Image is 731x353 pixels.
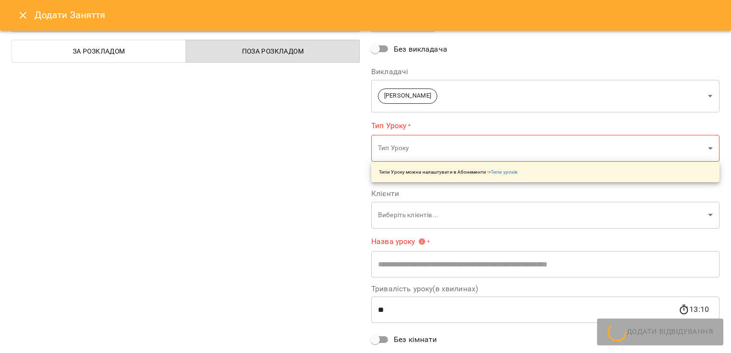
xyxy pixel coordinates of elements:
[491,169,518,175] a: Типи уроків
[379,168,518,176] p: Типи Уроку можна налаштувати в Абонементи ->
[192,45,354,57] span: Поза розкладом
[186,40,360,63] button: Поза розкладом
[371,79,720,112] div: [PERSON_NAME]
[371,285,720,293] label: Тривалість уроку(в хвилинах)
[378,210,704,220] p: Виберіть клієнтів...
[394,334,437,345] span: Без кімнати
[394,44,447,55] span: Без викладача
[371,238,426,245] span: Назва уроку
[378,91,437,100] span: [PERSON_NAME]
[11,40,186,63] button: За розкладом
[11,4,34,27] button: Close
[371,135,720,162] div: Тип Уроку
[371,190,720,198] label: Клієнти
[371,201,720,229] div: Виберіть клієнтів...
[378,143,704,153] p: Тип Уроку
[371,68,720,76] label: Викладачі
[371,120,720,131] label: Тип Уроку
[18,45,180,57] span: За розкладом
[418,238,426,245] svg: Вкажіть назву уроку або виберіть клієнтів
[34,8,720,22] h6: Додати Заняття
